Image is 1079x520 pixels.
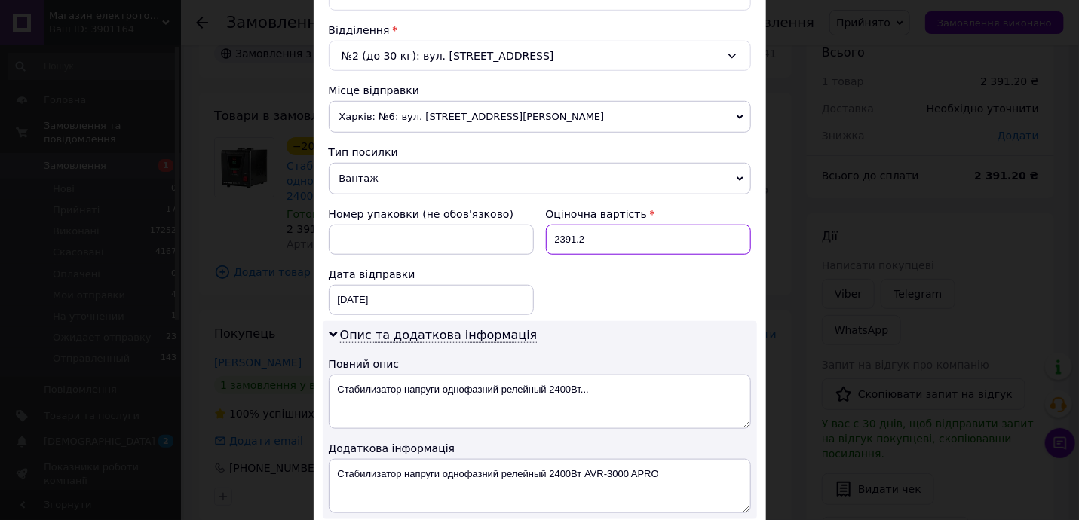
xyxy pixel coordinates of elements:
[340,328,538,343] span: Опис та додаткова інформація
[329,375,751,429] textarea: Стабилизатор напруги однофазний релейный 2400Вт...
[329,84,420,96] span: Місце відправки
[329,267,534,282] div: Дата відправки
[329,163,751,194] span: Вантаж
[329,356,751,372] div: Повний опис
[546,206,751,222] div: Оціночна вартість
[329,146,398,158] span: Тип посилки
[329,101,751,133] span: Харків: №6: вул. [STREET_ADDRESS][PERSON_NAME]
[329,441,751,456] div: Додаткова інформація
[329,206,534,222] div: Номер упаковки (не обов'язково)
[329,459,751,513] textarea: Стабилизатор напруги однофазний релейный 2400Вт AVR-3000 APRO
[329,41,751,71] div: №2 (до 30 кг): вул. [STREET_ADDRESS]
[329,23,751,38] div: Відділення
